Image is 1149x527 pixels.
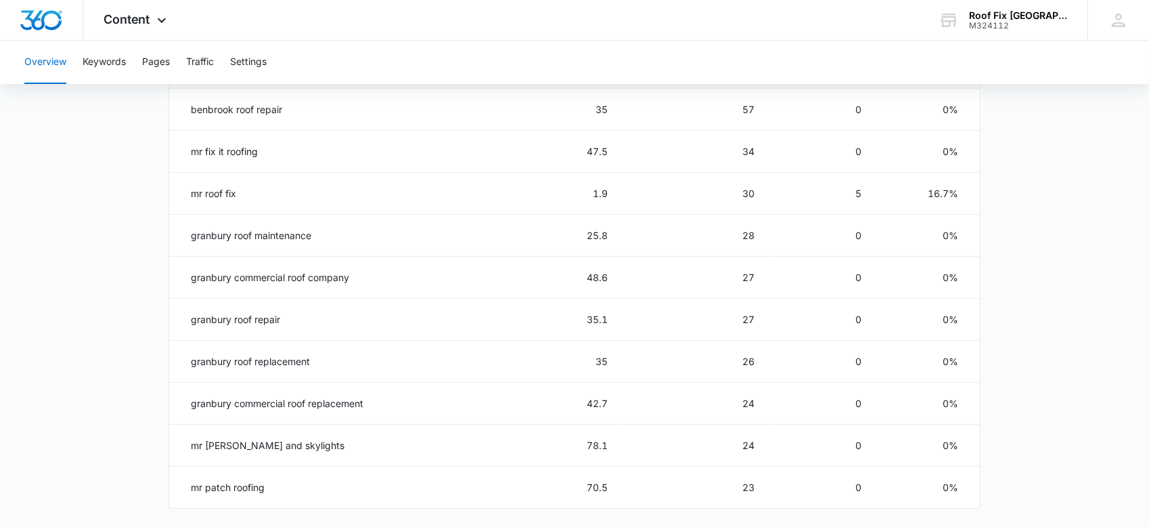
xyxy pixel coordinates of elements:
[624,467,771,509] td: 23
[771,257,878,299] td: 0
[878,215,980,257] td: 0%
[878,425,980,467] td: 0%
[771,299,878,341] td: 0
[878,467,980,509] td: 0%
[104,12,150,26] span: Content
[771,89,878,131] td: 0
[878,299,980,341] td: 0%
[771,131,878,173] td: 0
[449,383,623,425] td: 42.7
[24,41,66,84] button: Overview
[878,89,980,131] td: 0%
[186,41,214,84] button: Traffic
[169,299,449,341] td: granbury roof repair
[169,257,449,299] td: granbury commercial roof company
[878,173,980,215] td: 16.7%
[624,383,771,425] td: 24
[169,215,449,257] td: granbury roof maintenance
[230,41,267,84] button: Settings
[169,131,449,173] td: mr fix it roofing
[449,131,623,173] td: 47.5
[771,341,878,383] td: 0
[624,131,771,173] td: 34
[771,467,878,509] td: 0
[449,215,623,257] td: 25.8
[142,41,170,84] button: Pages
[878,257,980,299] td: 0%
[969,21,1068,30] div: account id
[169,173,449,215] td: mr roof fix
[449,89,623,131] td: 35
[169,89,449,131] td: benbrook roof repair
[449,173,623,215] td: 1.9
[878,383,980,425] td: 0%
[449,299,623,341] td: 35.1
[449,467,623,509] td: 70.5
[624,173,771,215] td: 30
[169,383,449,425] td: granbury commercial roof replacement
[169,467,449,509] td: mr patch roofing
[624,299,771,341] td: 27
[624,341,771,383] td: 26
[969,10,1068,21] div: account name
[878,131,980,173] td: 0%
[449,341,623,383] td: 35
[624,257,771,299] td: 27
[449,425,623,467] td: 78.1
[83,41,126,84] button: Keywords
[624,89,771,131] td: 57
[771,425,878,467] td: 0
[169,425,449,467] td: mr [PERSON_NAME] and skylights
[771,383,878,425] td: 0
[771,215,878,257] td: 0
[624,425,771,467] td: 24
[878,341,980,383] td: 0%
[449,257,623,299] td: 48.6
[771,173,878,215] td: 5
[169,341,449,383] td: granbury roof replacement
[624,215,771,257] td: 28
